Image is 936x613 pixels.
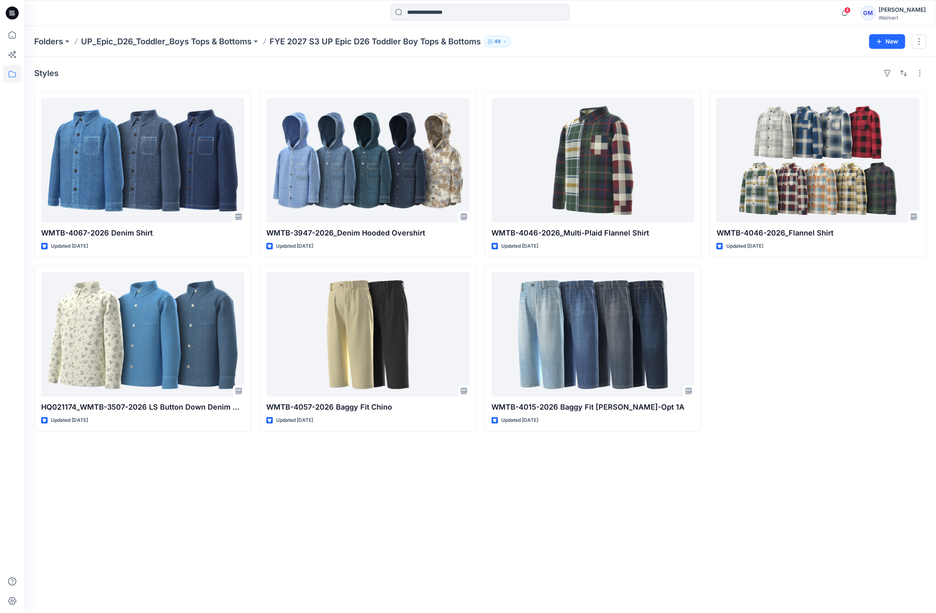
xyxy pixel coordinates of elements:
[716,98,919,223] a: WMTB-4046-2026_Flannel Shirt
[491,272,695,397] a: WMTB-4015-2026 Baggy Fit Jean-Opt 1A
[861,6,875,20] div: GM
[501,416,538,425] p: Updated [DATE]
[491,227,695,239] p: WMTB-4046-2026_Multi-Plaid Flannel Shirt
[726,242,763,251] p: Updated [DATE]
[270,36,481,47] p: FYE 2027 S3 UP Epic D26 Toddler Boy Tops & Bottoms
[41,98,244,223] a: WMTB-4067-2026 Denim Shirt
[844,7,851,13] span: 4
[494,37,501,46] p: 49
[41,227,244,239] p: WMTB-4067-2026 Denim Shirt
[81,36,252,47] a: UP_Epic_D26_Toddler_Boys Tops & Bottoms
[41,401,244,413] p: HQ021174_WMTB-3507-2026 LS Button Down Denim Shirt
[276,416,313,425] p: Updated [DATE]
[51,416,88,425] p: Updated [DATE]
[484,36,511,47] button: 49
[276,242,313,251] p: Updated [DATE]
[41,272,244,397] a: HQ021174_WMTB-3507-2026 LS Button Down Denim Shirt
[869,34,905,49] button: New
[491,98,695,223] a: WMTB-4046-2026_Multi-Plaid Flannel Shirt
[266,227,469,239] p: WMTB-3947-2026_Denim Hooded Overshirt
[34,36,63,47] a: Folders
[266,98,469,223] a: WMTB-3947-2026_Denim Hooded Overshirt
[501,242,538,251] p: Updated [DATE]
[266,272,469,397] a: WMTB-4057-2026 Baggy Fit Chino
[266,401,469,413] p: WMTB-4057-2026 Baggy Fit Chino
[51,242,88,251] p: Updated [DATE]
[716,227,919,239] p: WMTB-4046-2026_Flannel Shirt
[879,5,926,15] div: [PERSON_NAME]
[491,401,695,413] p: WMTB-4015-2026 Baggy Fit [PERSON_NAME]-Opt 1A
[879,15,926,21] div: Walmart
[34,68,59,78] h4: Styles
